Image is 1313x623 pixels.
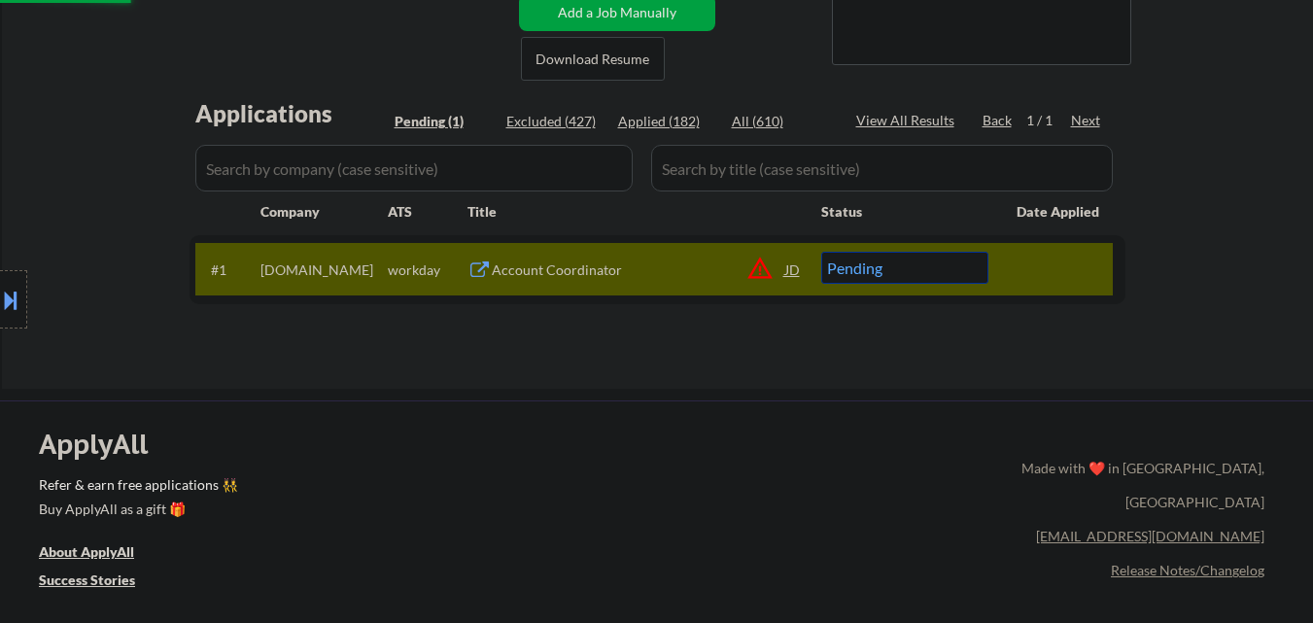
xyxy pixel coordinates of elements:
div: JD [783,252,803,287]
div: Pending (1) [395,112,492,131]
a: Buy ApplyAll as a gift 🎁 [39,499,233,523]
button: warning_amber [746,255,774,282]
div: Status [821,193,988,228]
div: View All Results [856,111,960,130]
input: Search by company (case sensitive) [195,145,633,191]
div: Back [983,111,1014,130]
div: Title [467,202,803,222]
a: Refer & earn free applications 👯‍♀️ [39,478,615,499]
a: Success Stories [39,570,161,594]
input: Search by title (case sensitive) [651,145,1113,191]
a: About ApplyAll [39,541,161,566]
div: 1 / 1 [1026,111,1071,130]
div: Buy ApplyAll as a gift 🎁 [39,502,233,516]
div: Applied (182) [618,112,715,131]
div: Made with ❤️ in [GEOGRAPHIC_DATA], [GEOGRAPHIC_DATA] [1014,451,1264,519]
div: workday [388,260,467,280]
div: Date Applied [1017,202,1102,222]
div: All (610) [732,112,829,131]
div: ATS [388,202,467,222]
button: Download Resume [521,37,665,81]
div: Account Coordinator [492,260,785,280]
div: Applications [195,102,388,125]
div: Next [1071,111,1102,130]
a: Release Notes/Changelog [1111,562,1264,578]
div: Excluded (427) [506,112,604,131]
u: About ApplyAll [39,543,134,560]
u: Success Stories [39,571,135,588]
a: [EMAIL_ADDRESS][DOMAIN_NAME] [1036,528,1264,544]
